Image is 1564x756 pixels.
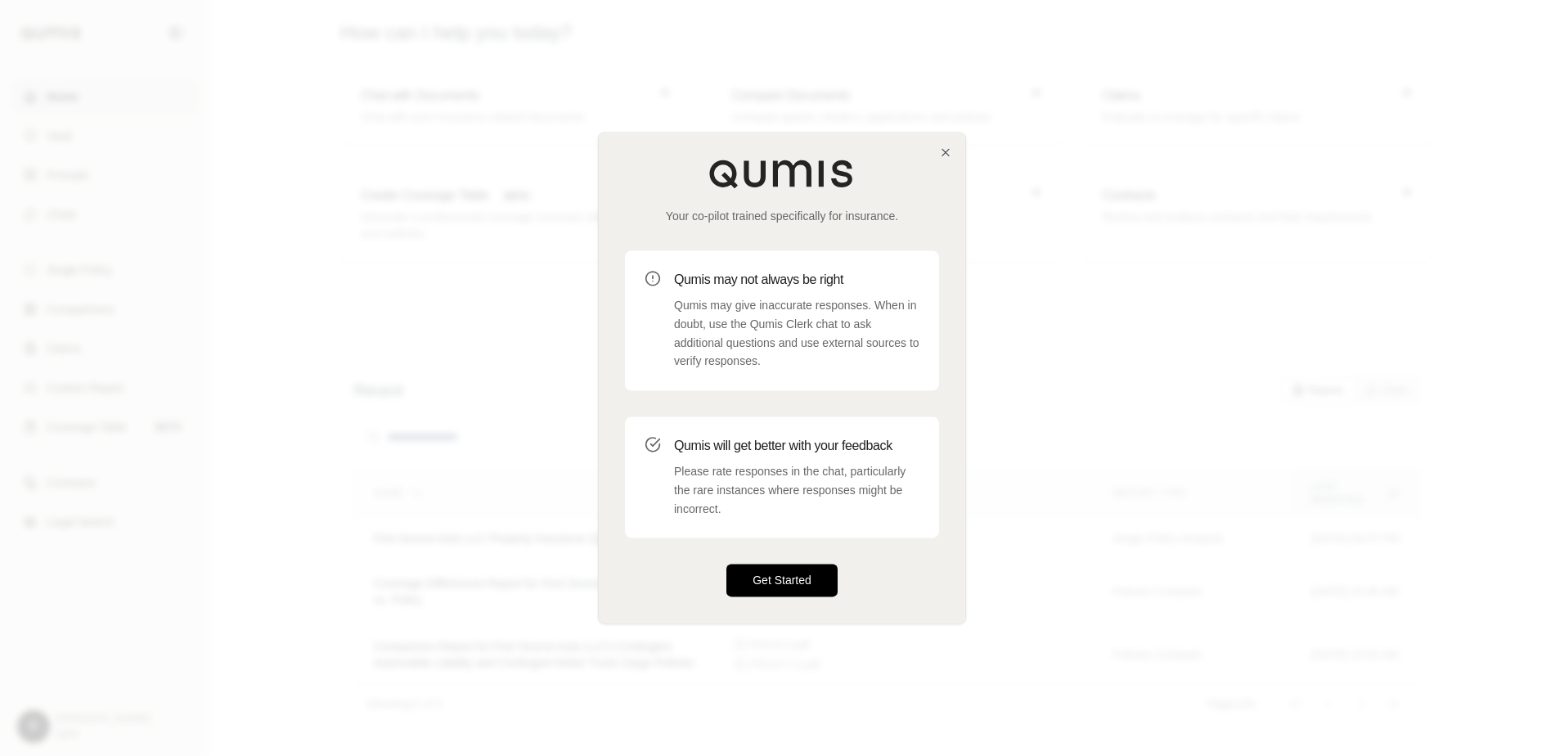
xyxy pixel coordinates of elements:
[625,208,939,224] p: Your co-pilot trained specifically for insurance.
[674,296,919,371] p: Qumis may give inaccurate responses. When in doubt, use the Qumis Clerk chat to ask additional qu...
[674,270,919,290] h3: Qumis may not always be right
[674,436,919,456] h3: Qumis will get better with your feedback
[726,565,838,597] button: Get Started
[708,159,856,188] img: Qumis Logo
[674,462,919,518] p: Please rate responses in the chat, particularly the rare instances where responses might be incor...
